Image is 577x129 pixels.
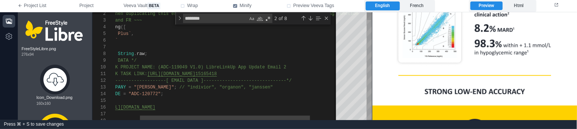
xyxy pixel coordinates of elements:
[372,12,577,120] iframe: preview
[92,71,106,77] div: 11
[174,85,177,90] span: ;
[187,3,198,9] span: Wrap
[293,3,334,9] span: Preview Veeva Tags
[240,3,252,9] span: Minify
[92,17,106,24] div: 3
[314,14,322,22] div: Find in Selection (⌥⌘L)
[134,51,137,57] span: .
[195,71,217,77] span: 15165418
[124,3,160,9] span: Veeva Vault
[92,104,106,111] div: 16
[131,31,134,36] span: ,
[92,77,106,84] div: 12
[147,71,196,77] span: [URL][DOMAIN_NAME]
[470,1,502,10] label: Preview
[92,84,106,91] div: 13
[107,105,156,110] span: [URL][DOMAIN_NAME]
[147,3,160,9] span: beta
[503,1,535,10] label: Html
[92,24,106,30] div: 4
[176,12,183,25] div: Toggle Replace
[179,85,273,90] span: // "indivior", "organon", "janssen"
[92,37,106,44] div: 6
[118,51,134,57] span: String
[366,1,400,10] label: English
[92,44,106,51] div: 7
[36,94,74,101] span: Icon_Download.png
[400,1,434,10] label: French
[92,64,106,71] div: 10
[79,3,94,9] span: Project
[88,65,222,70] span: // TEAMWORK PROJECT NAME: (ADC-119049 V1.0) LibreL
[264,15,272,22] div: Use Regular Expression (⌥⌘R)
[323,15,329,21] div: Close (Escape)
[256,15,264,22] div: Match Whole Word (⌥⌘W)
[300,15,306,21] div: Previous Match (⇧Enter)
[92,111,106,117] div: 17
[137,51,145,57] span: raw
[307,15,313,21] div: Next Match (Enter)
[134,85,174,90] span: "[PERSON_NAME]"
[92,117,106,124] div: 18
[121,25,126,30] span: ([
[183,14,248,23] textarea: Find
[248,15,255,22] div: Match Case (⌥⌘C)
[92,57,106,64] div: 9
[92,97,106,104] div: 15
[222,65,286,70] span: inkUp App Update Email 2
[274,14,299,23] div: 2 of 8
[92,30,106,37] div: 5
[128,91,160,97] span: "ADC-120772"
[88,18,142,23] span: // ~~~ EN and FR ~~~
[161,91,163,97] span: ;
[92,91,106,97] div: 14
[145,51,147,57] span: ;
[22,52,34,57] span: 276 x 94
[22,46,88,52] span: FreeStyleLibre.png
[88,78,222,83] span: /*---------------------------[ EMAIL DATA ]-------
[222,78,291,83] span: ------------------------*/
[36,101,50,106] span: 160 x 160
[88,11,222,16] span: // NOTE: When duplicating this email please ensure
[88,71,147,77] span: // TEAMWORK TASK LINK:
[92,51,106,57] div: 8
[128,85,131,90] span: =
[123,91,126,97] span: =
